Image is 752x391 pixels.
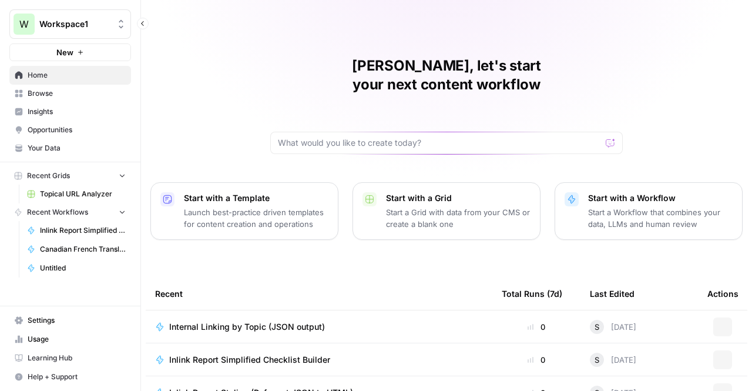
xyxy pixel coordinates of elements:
a: Opportunities [9,121,131,139]
a: Settings [9,311,131,330]
div: 0 [502,354,571,366]
button: Recent Grids [9,167,131,185]
span: Your Data [28,143,126,153]
span: Usage [28,334,126,345]
span: Workspace1 [39,18,110,30]
a: Insights [9,102,131,121]
p: Start with a Grid [386,192,531,204]
p: Start with a Template [184,192,328,204]
span: Canadian French Translation Testing [40,244,126,255]
div: Recent [155,278,483,310]
div: Total Runs (7d) [502,278,562,310]
p: Start a Workflow that combines your data, LLMs and human review [588,206,733,230]
span: Insights [28,106,126,117]
button: New [9,44,131,61]
p: Start a Grid with data from your CMS or create a blank one [386,206,531,230]
span: Inlink Report Simplified Checklist Builder [40,225,126,236]
div: 0 [502,321,571,333]
span: Home [28,70,126,81]
span: New [56,46,73,58]
span: W [19,17,29,31]
div: [DATE] [590,320,636,334]
span: Recent Grids [27,171,70,181]
a: Usage [9,330,131,349]
span: Internal Linking by Topic (JSON output) [169,321,325,333]
button: Start with a GridStart a Grid with data from your CMS or create a blank one [352,182,540,240]
p: Start with a Workflow [588,192,733,204]
p: Launch best-practice driven templates for content creation and operations [184,206,328,230]
a: Inlink Report Simplified Checklist Builder [22,221,131,240]
span: Settings [28,315,126,326]
button: Help + Support [9,367,131,386]
div: [DATE] [590,353,636,367]
a: Browse [9,84,131,103]
span: Opportunities [28,125,126,135]
a: Learning Hub [9,349,131,367]
a: Untitled [22,259,131,278]
div: Actions [707,278,738,310]
span: Topical URL Analyzer [40,189,126,199]
button: Recent Workflows [9,203,131,221]
span: Inlink Report Simplified Checklist Builder [169,354,330,366]
button: Start with a TemplateLaunch best-practice driven templates for content creation and operations [150,182,338,240]
h1: [PERSON_NAME], let's start your next content workflow [270,56,623,94]
a: Your Data [9,139,131,158]
button: Workspace: Workspace1 [9,9,131,39]
a: Home [9,66,131,85]
input: What would you like to create today? [278,137,601,149]
div: Last Edited [590,278,634,310]
a: Inlink Report Simplified Checklist Builder [155,354,483,366]
span: S [595,354,599,366]
span: Untitled [40,263,126,273]
a: Internal Linking by Topic (JSON output) [155,321,483,333]
button: Start with a WorkflowStart a Workflow that combines your data, LLMs and human review [555,182,743,240]
span: Browse [28,88,126,99]
a: Topical URL Analyzer [22,185,131,203]
span: Help + Support [28,372,126,382]
span: Recent Workflows [27,207,88,218]
span: Learning Hub [28,353,126,363]
span: S [595,321,599,333]
a: Canadian French Translation Testing [22,240,131,259]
